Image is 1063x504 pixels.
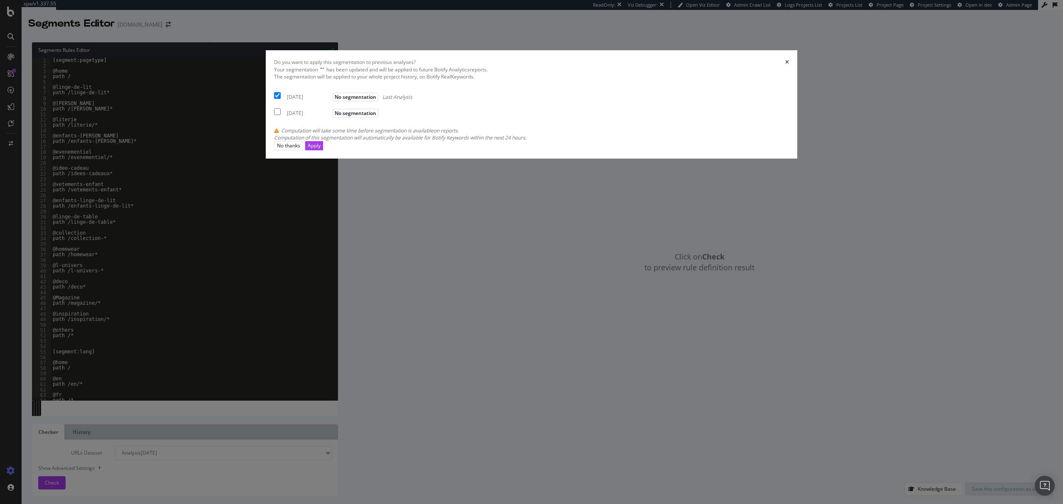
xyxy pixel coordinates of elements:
button: No thanks [274,141,303,150]
div: [DATE] [287,110,331,117]
div: [DATE] [287,93,331,100]
button: Apply [305,141,323,150]
span: " " [320,66,324,73]
span: No segmentation [333,109,378,117]
div: Computation of this segmentation will automatically be available for Botify Keywords within the n... [274,134,789,141]
div: Do you want to apply this segmentation to previous analyses? [274,59,416,66]
div: The segmentation will be applied to your whole project history, on Botify RealKeywords. [274,73,789,80]
div: Apply [308,142,321,149]
span: No segmentation [333,93,378,101]
div: Your segmentation has been updated and will be applied to future Botify Analytics reports. [274,66,789,80]
span: Last Analysis [382,93,412,100]
span: Computation will take some time before segmentation is available on reports. [281,127,459,134]
div: modal [266,50,797,158]
div: No thanks [277,142,300,149]
div: times [785,59,789,66]
div: Open Intercom Messenger [1035,476,1055,496]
